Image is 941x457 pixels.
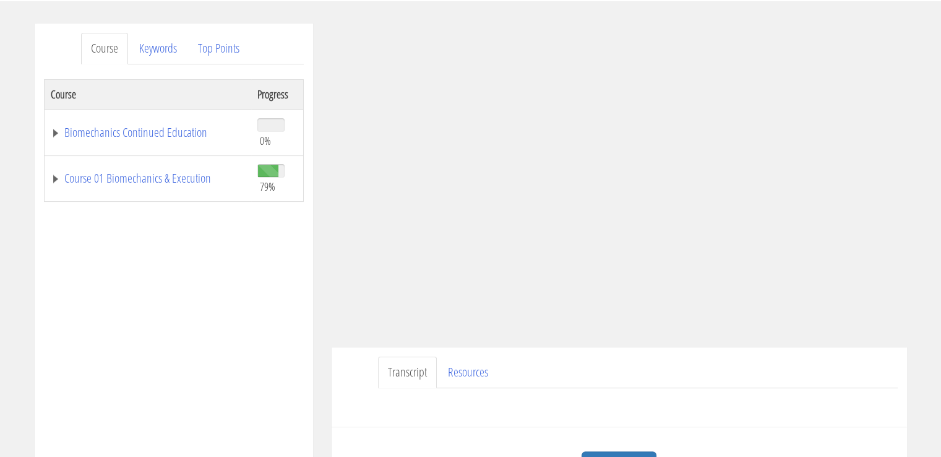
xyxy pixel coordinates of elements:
[251,79,303,109] th: Progress
[81,33,128,64] a: Course
[188,33,249,64] a: Top Points
[260,180,275,193] span: 79%
[129,33,187,64] a: Keywords
[438,357,498,388] a: Resources
[378,357,437,388] a: Transcript
[260,134,271,147] span: 0%
[51,172,245,185] a: Course 01 Biomechanics & Execution
[51,126,245,139] a: Biomechanics Continued Education
[44,79,251,109] th: Course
